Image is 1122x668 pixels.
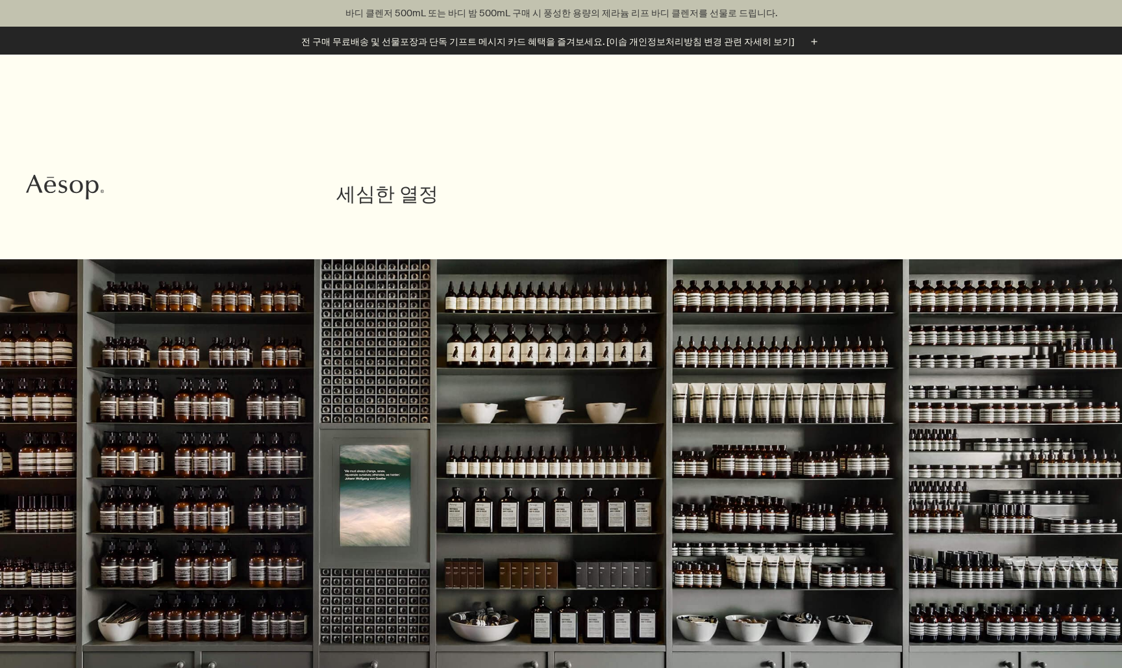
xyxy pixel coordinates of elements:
p: 바디 클렌저 500mL 또는 바디 밤 500mL 구매 시 풍성한 용량의 제라늄 리프 바디 클렌저를 선물로 드립니다. [13,6,1109,20]
a: Aesop [23,171,107,207]
svg: Aesop [26,174,104,200]
p: 전 구매 무료배송 및 선물포장과 단독 기프트 메시지 카드 혜택을 즐겨보세요. [이솝 개인정보처리방침 변경 관련 자세히 보기] [301,35,794,49]
h1: 세심한 열정 [336,181,785,207]
button: 전 구매 무료배송 및 선물포장과 단독 기프트 메시지 카드 혜택을 즐겨보세요. [이솝 개인정보처리방침 변경 관련 자세히 보기] [301,34,821,49]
